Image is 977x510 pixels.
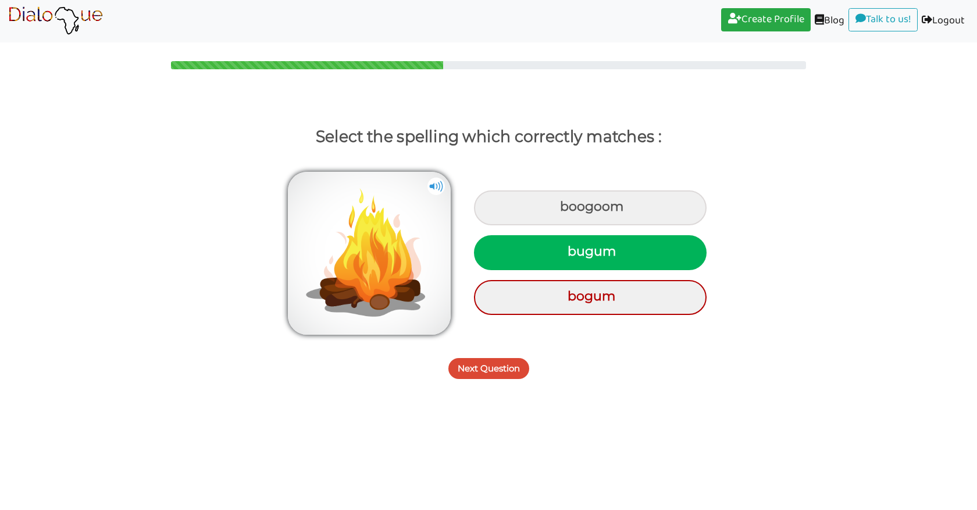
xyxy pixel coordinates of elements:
img: cuNL5YgAAAABJRU5ErkJggg== [427,178,445,195]
a: Blog [811,8,848,34]
button: Next Question [448,358,529,379]
a: Talk to us! [848,8,918,31]
p: Select the spelling which correctly matches : [24,123,953,151]
a: Logout [918,8,969,34]
img: Select Course Page [8,6,103,36]
div: boogoom [474,190,707,225]
img: gya.png [288,172,451,335]
div: bogum [474,280,707,315]
div: bugum [474,235,707,270]
a: Create Profile [721,8,811,31]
